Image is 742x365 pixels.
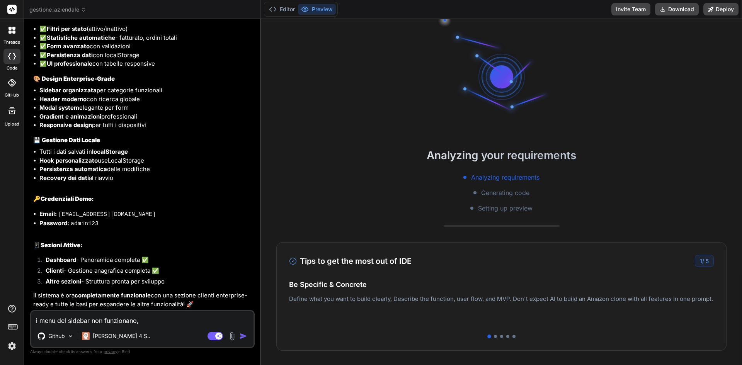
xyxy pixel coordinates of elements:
[39,87,97,94] strong: Sidebar organizzata
[5,340,19,353] img: settings
[39,267,253,277] li: - Gestione anagrafica completa ✅
[5,121,19,127] label: Upload
[39,174,253,183] li: al riavvio
[478,204,533,213] span: Setting up preview
[46,256,76,263] strong: Dashboard
[39,165,253,174] li: delle modifiche
[39,59,253,68] li: ✅ con tabelle responsive
[39,104,253,112] li: elegante per form
[703,3,739,15] button: Deploy
[58,211,156,218] code: [EMAIL_ADDRESS][DOMAIN_NAME]
[289,255,412,267] h3: Tips to get the most out of IDE
[240,332,247,340] img: icon
[33,75,115,82] strong: 🎨 Design Enterprise-Grade
[266,4,298,15] button: Editor
[47,60,92,67] strong: UI professionale
[75,292,151,299] strong: completamente funzionale
[47,51,93,59] strong: Persistenza dati
[39,165,107,173] strong: Persistenza automatica
[47,34,115,41] strong: Statistiche automatiche
[46,267,64,274] strong: Clienti
[700,258,702,264] span: 1
[39,42,253,51] li: ✅ con validazioni
[7,65,17,71] label: code
[30,348,255,355] p: Always double-check its answers. Your in Bind
[39,51,253,60] li: ✅ con localStorage
[47,25,87,32] strong: Filtri per stato
[611,3,650,15] button: Invite Team
[41,241,83,249] strong: Sezioni Attive:
[706,258,709,264] span: 5
[39,148,253,156] li: Tutti i dati salvati in
[5,92,19,98] label: GitHub
[39,86,253,95] li: per categorie funzionali
[3,39,20,46] label: threads
[695,255,714,267] div: /
[82,332,90,340] img: Claude 4 Sonnet
[39,121,92,129] strong: Responsive design
[261,147,742,163] h2: Analyzing your requirements
[41,195,94,202] strong: Credenziali Demo:
[39,256,253,267] li: - Panoramica completa ✅
[228,332,237,341] img: attachment
[47,42,90,50] strong: Form avanzato
[39,104,79,111] strong: Modal system
[92,148,128,155] strong: localStorage
[39,210,57,217] strong: Email:
[33,291,253,309] p: Il sistema è ora con una sezione clienti enterprise-ready e tutte le basi per espandere le altre ...
[33,136,100,144] strong: 💾 Gestione Dati Locale
[39,95,253,104] li: con ricerca globale
[39,174,89,182] strong: Recovery dei dati
[39,113,101,120] strong: Gradient e animazioni
[39,156,253,165] li: useLocalStorage
[104,349,117,354] span: privacy
[71,221,99,227] code: admin123
[33,241,253,250] h2: 📱
[289,279,714,290] h4: Be Specific & Concrete
[29,6,86,14] span: gestione_aziendale
[67,333,74,340] img: Pick Models
[39,157,98,164] strong: Hook personalizzato
[39,25,253,34] li: ✅ (attivo/inattivo)
[298,4,336,15] button: Preview
[39,112,253,121] li: professionali
[481,188,529,197] span: Generating code
[93,332,150,340] p: [PERSON_NAME] 4 S..
[39,95,87,103] strong: Header moderno
[48,332,65,340] p: Github
[471,173,539,182] span: Analyzing requirements
[39,219,69,227] strong: Password:
[39,277,253,288] li: - Struttura pronta per sviluppo
[655,3,699,15] button: Download
[39,34,253,42] li: ✅ - fatturato, ordini totali
[39,121,253,130] li: per tutti i dispositivi
[46,278,81,285] strong: Altre sezioni
[33,195,253,204] h2: 🔑
[31,311,254,325] textarea: i menu del sidebar non funzionano,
